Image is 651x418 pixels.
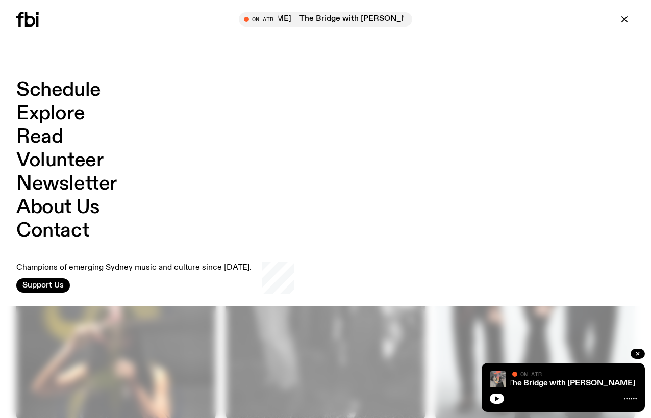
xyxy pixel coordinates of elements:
[22,281,64,290] span: Support Us
[508,379,635,387] a: The Bridge with [PERSON_NAME]
[239,12,412,27] button: On AirThe Bridge with [PERSON_NAME]The Bridge with [PERSON_NAME]
[16,278,70,293] button: Support Us
[16,263,252,273] p: Champions of emerging Sydney music and culture since [DATE].
[16,127,63,147] a: Read
[16,221,89,241] a: Contact
[16,104,85,123] a: Explore
[16,174,117,194] a: Newsletter
[16,81,101,100] a: Schedule
[520,371,542,377] span: On Air
[16,198,100,217] a: About Us
[16,151,103,170] a: Volunteer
